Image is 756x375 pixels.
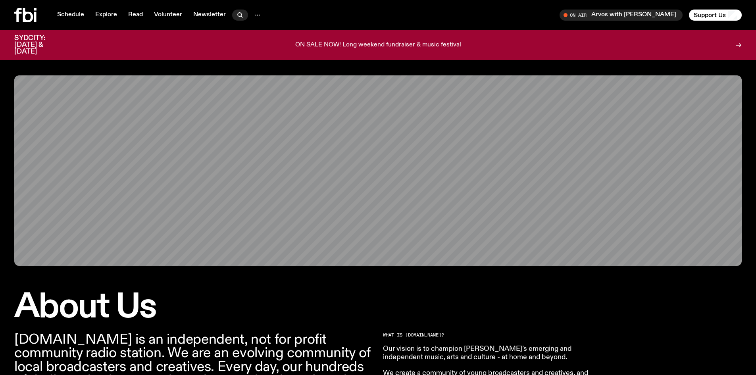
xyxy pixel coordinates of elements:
[14,35,65,55] h3: SYDCITY: [DATE] & [DATE]
[149,10,187,21] a: Volunteer
[694,12,726,19] span: Support Us
[90,10,122,21] a: Explore
[123,10,148,21] a: Read
[295,42,461,49] p: ON SALE NOW! Long weekend fundraiser & music festival
[14,291,373,323] h1: About Us
[189,10,231,21] a: Newsletter
[689,10,742,21] button: Support Us
[52,10,89,21] a: Schedule
[383,345,612,362] p: Our vision is to champion [PERSON_NAME]’s emerging and independent music, arts and culture - at h...
[383,333,612,337] h2: What is [DOMAIN_NAME]?
[560,10,683,21] button: On AirArvos with [PERSON_NAME]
